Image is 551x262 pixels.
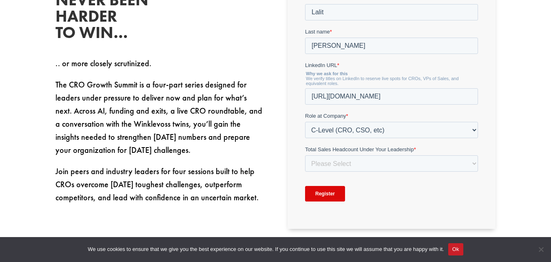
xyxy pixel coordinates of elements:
span: No [537,245,545,253]
span: Join peers and industry leaders for four sessions built to help CROs overcome [DATE] toughest cha... [55,166,259,203]
span: We use cookies to ensure that we give you the best experience on our website. If you continue to ... [88,245,444,253]
span: .. or more closely scrutinized. [55,58,151,69]
button: Ok [448,243,463,255]
span: The CRO Growth Summit is a four-part series designed for leaders under pressure to deliver now an... [55,79,262,155]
